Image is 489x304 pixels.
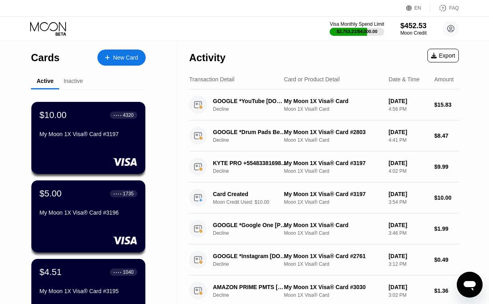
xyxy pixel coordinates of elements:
div: KYTE PRO +554833816983BR [213,160,287,166]
div: [DATE] [388,253,428,259]
iframe: Button to launch messaging window [457,272,483,298]
div: $5.00 [39,188,62,199]
div: My Moon 1X Visa® Card #3195 [39,288,137,294]
div: 3:02 PM [388,292,428,298]
div: New Card [97,50,146,66]
div: 4:02 PM [388,168,428,174]
div: My Moon 1X Visa® Card #3196 [39,209,137,216]
div: GOOGLE *Drum Pads Beat [DOMAIN_NAME][URL][GEOGRAPHIC_DATA]DeclineMy Moon 1X Visa® Card #2803Moon ... [189,120,459,151]
div: $452.53Moon Credit [400,22,427,36]
div: GOOGLE *Instagram [DOMAIN_NAME][URL][GEOGRAPHIC_DATA]DeclineMy Moon 1X Visa® Card #2761Moon 1X Vi... [189,244,459,275]
div: Decline [213,106,293,112]
div: $5.00● ● ● ●1735My Moon 1X Visa® Card #3196 [31,180,145,252]
div: My Moon 1X Visa® Card [284,222,382,228]
div: $2,753.21 / $4,000.00 [337,29,378,34]
div: My Moon 1X Visa® Card #3197 [39,131,137,137]
div: $8.47 [434,132,459,139]
div: 1735 [123,191,134,196]
div: 4:56 PM [388,106,428,112]
div: Moon 1X Visa® Card [284,168,382,174]
div: 1040 [123,269,134,275]
div: Export [431,52,455,59]
div: $1.36 [434,287,459,294]
div: ● ● ● ● [113,271,122,273]
div: Inactive [64,78,83,84]
div: Moon 1X Visa® Card [284,261,382,267]
div: My Moon 1X Visa® Card #2761 [284,253,382,259]
div: My Moon 1X Visa® Card [284,98,382,104]
div: Moon 1X Visa® Card [284,137,382,143]
div: GOOGLE *YouTube [DOMAIN_NAME][URL][GEOGRAPHIC_DATA]DeclineMy Moon 1X Visa® CardMoon 1X Visa® Card... [189,89,459,120]
div: 3:46 PM [388,230,428,236]
div: KYTE PRO +554833816983BRDeclineMy Moon 1X Visa® Card #3197Moon 1X Visa® Card[DATE]4:02 PM$9.99 [189,151,459,182]
div: Card Created [213,191,287,197]
div: GOOGLE *YouTube [DOMAIN_NAME][URL][GEOGRAPHIC_DATA] [213,98,287,104]
div: 3:12 PM [388,261,428,267]
div: Transaction Detail [189,76,234,83]
div: [DATE] [388,284,428,290]
div: My Moon 1X Visa® Card #3197 [284,191,382,197]
div: New Card [113,54,138,61]
div: Decline [213,292,293,298]
div: $0.49 [434,256,459,263]
div: Export [427,49,459,62]
div: GOOGLE *Drum Pads Beat [DOMAIN_NAME][URL][GEOGRAPHIC_DATA] [213,129,287,135]
div: Decline [213,230,293,236]
div: 4320 [123,112,134,118]
div: EN [406,4,431,12]
div: My Moon 1X Visa® Card #3197 [284,160,382,166]
div: Visa Monthly Spend Limit [330,21,384,27]
div: GOOGLE *Google One [PHONE_NUMBER] USDeclineMy Moon 1X Visa® CardMoon 1X Visa® Card[DATE]3:46 PM$1.99 [189,213,459,244]
div: [DATE] [388,129,428,135]
div: Moon Credit Used: $10.00 [213,199,293,205]
div: GOOGLE *Instagram [DOMAIN_NAME][URL][GEOGRAPHIC_DATA] [213,253,287,259]
div: AMAZON PRIME PMTS [PHONE_NUMBER] US [213,284,287,290]
div: Decline [213,168,293,174]
div: Active [37,78,54,84]
div: My Moon 1X Visa® Card #2803 [284,129,382,135]
div: Date & Time [388,76,419,83]
div: Moon 1X Visa® Card [284,292,382,298]
div: [DATE] [388,160,428,166]
div: Moon 1X Visa® Card [284,106,382,112]
div: Moon 1X Visa® Card [284,199,382,205]
div: FAQ [431,4,459,12]
div: $10.00● ● ● ●4320My Moon 1X Visa® Card #3197 [31,102,145,174]
div: Moon 1X Visa® Card [284,230,382,236]
div: EN [415,5,421,11]
div: Decline [213,261,293,267]
div: 4:41 PM [388,137,428,143]
div: My Moon 1X Visa® Card #3030 [284,284,382,290]
div: [DATE] [388,191,428,197]
div: ● ● ● ● [113,192,122,195]
div: [DATE] [388,98,428,104]
div: $10.00 [39,110,66,120]
div: $9.99 [434,163,459,170]
div: Amount [434,76,454,83]
div: [DATE] [388,222,428,228]
div: Card CreatedMoon Credit Used: $10.00My Moon 1X Visa® Card #3197Moon 1X Visa® Card[DATE]3:54 PM$10.00 [189,182,459,213]
div: $452.53 [400,22,427,30]
div: Visa Monthly Spend Limit$2,753.21/$4,000.00 [330,21,384,36]
div: Decline [213,137,293,143]
div: ● ● ● ● [113,114,122,116]
div: $15.83 [434,101,459,108]
div: $10.00 [434,194,459,201]
div: Card or Product Detail [284,76,340,83]
div: GOOGLE *Google One [PHONE_NUMBER] US [213,222,287,228]
div: 3:54 PM [388,199,428,205]
div: Moon Credit [400,30,427,36]
div: Activity [189,52,225,64]
div: FAQ [449,5,459,11]
div: $1.99 [434,225,459,232]
div: $4.51 [39,267,62,277]
div: Cards [31,52,60,64]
